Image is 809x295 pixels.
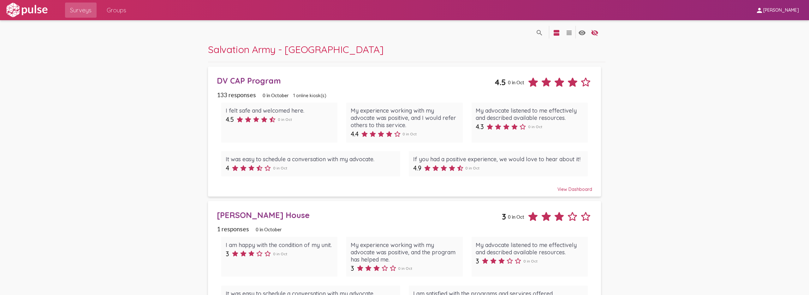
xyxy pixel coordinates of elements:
[102,3,131,18] a: Groups
[5,2,49,18] img: white-logo.svg
[398,266,412,271] span: 0 in Oct
[217,76,495,86] div: DV CAP Program
[536,29,543,37] mat-icon: language
[273,251,287,256] span: 0 in Oct
[402,132,417,136] span: 0 in Oct
[217,181,592,192] div: View Dashboard
[217,225,249,233] span: 1 responses
[263,92,289,98] span: 0 in October
[751,4,804,16] button: [PERSON_NAME]
[565,29,573,37] mat-icon: language
[217,91,256,98] span: 133 responses
[226,107,333,114] div: I felt safe and welcomed here.
[351,130,359,138] span: 4.4
[756,7,763,14] mat-icon: person
[226,115,234,123] span: 4.5
[413,156,583,163] div: If you had a positive experience, we would love to hear about it!
[476,257,479,265] span: 3
[508,80,524,85] span: 0 in Oct
[476,107,583,121] div: My advocate listened to me effectively and described available resources.
[495,77,506,87] span: 4.5
[591,29,598,37] mat-icon: language
[476,241,583,256] div: My advocate listened to me effectively and described available resources.
[208,67,601,197] a: DV CAP Program4.50 in Oct133 responses0 in October1 online kiosk(s)I felt safe and welcomed here....
[763,8,799,13] span: [PERSON_NAME]
[523,259,538,263] span: 0 in Oct
[256,227,282,232] span: 0 in October
[413,164,421,172] span: 4.9
[476,123,484,131] span: 4.3
[576,26,588,38] button: language
[273,166,287,170] span: 0 in Oct
[550,26,563,38] button: language
[293,93,326,98] span: 1 online kiosk(s)
[465,166,479,170] span: 0 in Oct
[351,241,458,263] div: My experience working with my advocate was positive, and the program has helped me.
[588,26,601,38] button: language
[553,29,560,37] mat-icon: language
[351,107,458,129] div: My experience working with my advocate was positive, and I would refer others to this service.
[217,210,502,220] div: [PERSON_NAME] House
[70,4,92,16] span: Surveys
[528,124,542,129] span: 0 in Oct
[578,29,586,37] mat-icon: language
[226,164,229,172] span: 4
[226,250,229,258] span: 3
[533,26,546,38] button: language
[226,156,396,163] div: It was easy to schedule a conversation with my advocate.
[278,117,292,122] span: 0 in Oct
[208,43,384,56] span: Salvation Army - [GEOGRAPHIC_DATA]
[502,212,506,221] span: 3
[226,241,333,249] div: I am happy with the condition of my unit.
[563,26,575,38] button: language
[65,3,97,18] a: Surveys
[508,214,524,220] span: 0 in Oct
[351,264,354,272] span: 3
[107,4,126,16] span: Groups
